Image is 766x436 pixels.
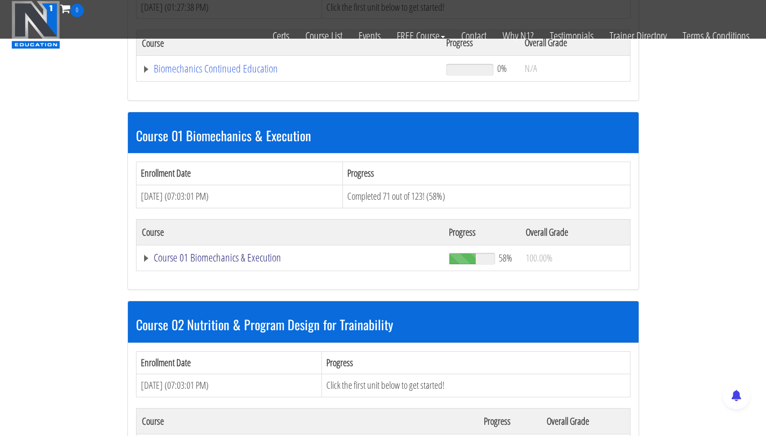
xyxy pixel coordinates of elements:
a: Testimonials [542,17,602,55]
a: Biomechanics Continued Education [142,63,436,74]
td: N/A [519,56,630,82]
a: Course List [297,17,350,55]
a: Trainer Directory [602,17,675,55]
a: FREE Course [389,17,453,55]
td: Completed 71 out of 123! (58%) [342,185,630,208]
a: Course 01 Biomechanics & Execution [142,252,439,263]
a: Events [350,17,389,55]
a: Contact [453,17,495,55]
th: Course [136,408,478,434]
th: Overall Grade [520,219,630,245]
td: 100.00% [520,245,630,271]
td: Click the first unit below to get started! [322,374,630,397]
th: Course [136,219,443,245]
h3: Course 02 Nutrition & Program Design for Trainability [136,317,631,331]
td: [DATE] (07:03:01 PM) [136,185,342,208]
a: 0 [60,1,84,16]
a: Certs [264,17,297,55]
span: 0% [497,62,507,74]
span: 0 [70,4,84,17]
th: Enrollment Date [136,351,322,374]
th: Overall Grade [541,408,630,434]
a: Why N1? [495,17,542,55]
td: [DATE] (07:03:01 PM) [136,374,322,397]
th: Enrollment Date [136,162,342,185]
th: Progress [478,408,541,434]
th: Progress [322,351,630,374]
span: 58% [499,252,512,264]
th: Progress [342,162,630,185]
img: n1-education [11,1,60,49]
a: Terms & Conditions [675,17,757,55]
th: Progress [443,219,520,245]
h3: Course 01 Biomechanics & Execution [136,128,631,142]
